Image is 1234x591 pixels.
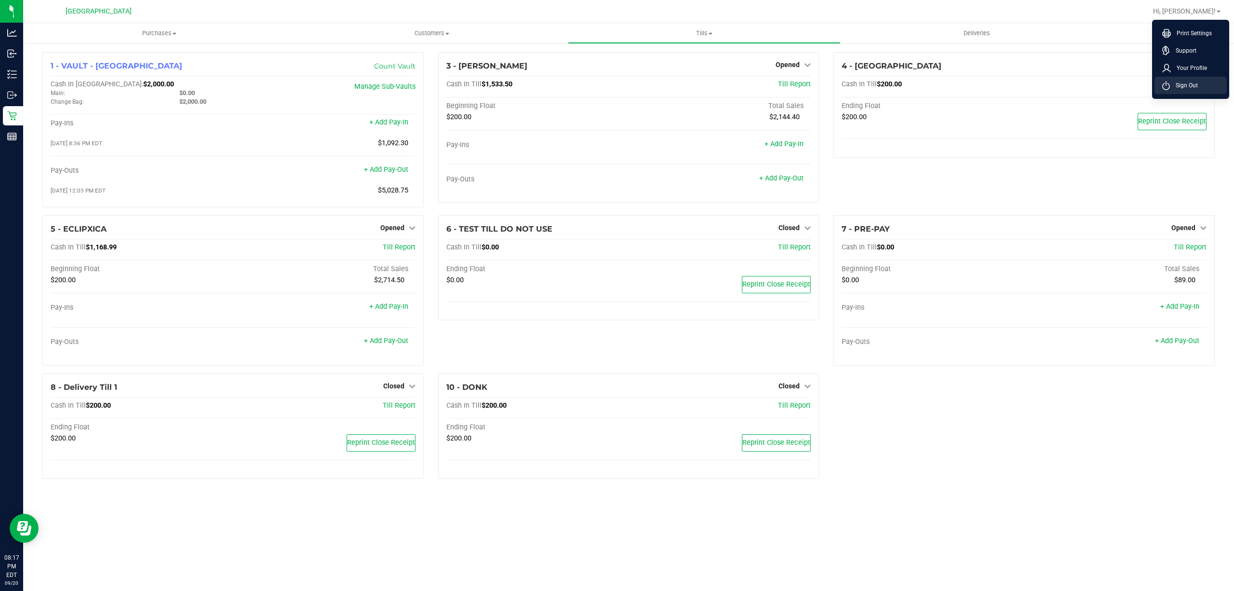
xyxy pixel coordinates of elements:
span: Customers [296,29,567,38]
span: Opened [380,224,404,232]
div: Pay-Ins [51,303,233,312]
a: Tills [568,23,840,43]
span: Change Bag: [51,98,84,105]
span: Cash In [GEOGRAPHIC_DATA]: [51,80,143,88]
span: 6 - TEST TILL DO NOT USE [446,224,552,234]
button: Reprint Close Receipt [742,434,811,452]
span: Reprint Close Receipt [742,439,810,447]
span: $0.00 [842,276,859,284]
span: Support [1170,46,1196,55]
span: $2,144.40 [769,113,800,121]
span: $200.00 [482,401,507,410]
p: 08:17 PM EDT [4,553,19,579]
span: [DATE] 8:36 PM EDT [51,140,102,147]
a: Till Report [1174,243,1207,251]
span: Cash In Till [446,401,482,410]
span: Your Profile [1171,63,1207,73]
a: Deliveries [841,23,1113,43]
span: $2,000.00 [179,98,206,105]
span: Deliveries [951,29,1003,38]
span: $2,000.00 [143,80,174,88]
inline-svg: Retail [7,111,17,121]
span: [GEOGRAPHIC_DATA] [66,7,132,15]
inline-svg: Inventory [7,69,17,79]
span: Reprint Close Receipt [742,280,810,289]
span: Closed [383,382,404,390]
span: $1,092.30 [378,139,408,147]
div: Beginning Float [51,265,233,274]
a: Customers [295,23,568,43]
div: Pay-Outs [51,338,233,346]
div: Beginning Float [446,102,629,110]
span: $200.00 [446,434,471,442]
span: 10 - DONK [446,383,487,392]
span: $1,533.50 [482,80,512,88]
div: Total Sales [1024,265,1207,274]
a: + Add Pay-In [1160,302,1199,311]
div: Beginning Float [842,265,1024,274]
span: Cash In Till [842,243,877,251]
a: + Add Pay-Out [1155,337,1199,345]
a: + Add Pay-Out [364,165,408,174]
span: Cash In Till [842,80,877,88]
div: Total Sales [629,102,811,110]
inline-svg: Analytics [7,28,17,38]
span: Main: [51,90,65,96]
p: 09/20 [4,579,19,587]
span: Cash In Till [51,243,86,251]
a: + Add Pay-Out [759,174,804,182]
span: $89.00 [1174,276,1195,284]
span: 3 - [PERSON_NAME] [446,61,527,70]
a: Till Report [383,243,416,251]
span: $5,028.75 [378,186,408,194]
span: Opened [1171,224,1195,232]
a: Count Vault [374,62,416,70]
div: Pay-Ins [842,303,1024,312]
div: Pay-Ins [446,141,629,150]
span: $200.00 [446,113,471,121]
a: Till Report [778,80,811,88]
span: 8 - Delivery Till 1 [51,383,117,392]
div: Total Sales [233,265,415,274]
span: Purchases [23,29,295,38]
a: Till Report [778,401,811,410]
button: Reprint Close Receipt [742,276,811,293]
div: Ending Float [446,423,629,432]
span: Sign Out [1170,81,1198,90]
span: Reprint Close Receipt [347,439,415,447]
span: 7 - PRE-PAY [842,224,890,234]
div: Pay-Outs [51,166,233,175]
a: Till Report [778,243,811,251]
button: Reprint Close Receipt [347,434,416,452]
a: + Add Pay-Out [364,337,408,345]
li: Sign Out [1154,77,1227,94]
span: $1,168.99 [86,243,117,251]
a: + Add Pay-In [369,302,408,311]
span: [DATE] 12:03 PM EDT [51,187,106,194]
span: 1 - VAULT - [GEOGRAPHIC_DATA] [51,61,182,70]
span: Tills [568,29,840,38]
span: Closed [778,382,800,390]
div: Ending Float [446,265,629,274]
inline-svg: Inbound [7,49,17,58]
a: Purchases [23,23,295,43]
span: $200.00 [51,276,76,284]
div: Pay-Outs [446,175,629,184]
button: Reprint Close Receipt [1138,113,1207,130]
span: $200.00 [842,113,867,121]
span: Opened [776,61,800,69]
span: $200.00 [51,434,76,442]
a: Support [1162,46,1223,55]
span: Cash In Till [446,80,482,88]
span: Hi, [PERSON_NAME]! [1153,7,1216,15]
span: $2,714.50 [374,276,404,284]
span: $200.00 [86,401,111,410]
span: Closed [778,224,800,232]
span: 4 - [GEOGRAPHIC_DATA] [842,61,941,70]
inline-svg: Outbound [7,90,17,100]
a: + Add Pay-In [765,140,804,148]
